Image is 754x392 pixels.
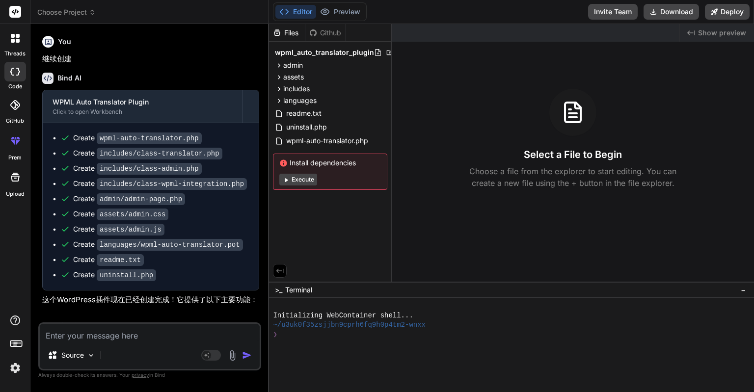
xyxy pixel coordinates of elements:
[285,121,328,133] span: uninstall.php
[52,321,81,331] strong: 核心功能
[97,148,222,159] code: includes/class-translator.php
[73,133,202,143] div: Create
[283,60,303,70] span: admin
[42,53,259,65] p: 继续创建
[273,311,413,320] span: Initializing WebContainer shell...
[524,148,622,161] h3: Select a File to Begin
[242,350,252,360] img: icon
[285,107,323,119] span: readme.txt
[61,350,84,360] p: Source
[97,209,168,220] code: assets/admin.css
[8,154,22,162] label: prem
[273,320,426,330] span: ~/u3uk0f35zsjjbn9cprh6fq9h0p4tm2-wnxx
[42,321,259,332] h2: 🎯
[73,179,247,189] div: Create
[73,224,164,235] div: Create
[8,82,22,91] label: code
[97,239,243,251] code: languages/wpml-auto-translator.pot
[283,96,317,105] span: languages
[644,4,699,20] button: Download
[283,72,304,82] span: assets
[97,254,144,266] code: readme.txt
[73,270,156,280] div: Create
[285,285,312,295] span: Terminal
[269,28,305,38] div: Files
[97,269,156,281] code: uninstall.php
[705,4,750,20] button: Deploy
[73,163,202,174] div: Create
[275,5,316,19] button: Editor
[285,135,369,147] span: wpml-auto-translator.php
[4,50,26,58] label: threads
[316,5,364,19] button: Preview
[37,7,96,17] span: Choose Project
[97,163,202,175] code: includes/class-admin.php
[273,330,278,340] span: ❯
[97,178,247,190] code: includes/class-wpml-integration.php
[87,351,95,360] img: Pick Models
[698,28,746,38] span: Show preview
[58,37,71,47] h6: You
[588,4,638,20] button: Invite Team
[6,190,25,198] label: Upload
[283,84,310,94] span: includes
[275,48,374,57] span: wpml_auto_translator_plugin
[53,97,233,107] div: WPML Auto Translator Plugin
[42,294,259,306] p: 这个WordPress插件现在已经创建完成！它提供了以下主要功能：
[739,282,748,298] button: −
[97,132,202,144] code: wpml-auto-translator.php
[97,193,185,205] code: admin/admin-page.php
[305,28,346,38] div: Github
[73,194,185,204] div: Create
[279,174,317,185] button: Execute
[73,209,168,219] div: Create
[73,239,243,250] div: Create
[463,165,683,189] p: Choose a file from the explorer to start editing. You can create a new file using the + button in...
[97,224,164,235] code: assets/admin.js
[53,108,233,116] div: Click to open Workbench
[73,255,144,265] div: Create
[275,285,282,295] span: >_
[741,285,746,295] span: −
[73,148,222,158] div: Create
[132,372,149,378] span: privacy
[279,158,381,168] span: Install dependencies
[7,360,24,376] img: settings
[227,350,238,361] img: attachment
[38,370,261,380] p: Always double-check its answers. Your in Bind
[43,90,242,123] button: WPML Auto Translator PluginClick to open Workbench
[57,73,81,83] h6: Bind AI
[6,117,24,125] label: GitHub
